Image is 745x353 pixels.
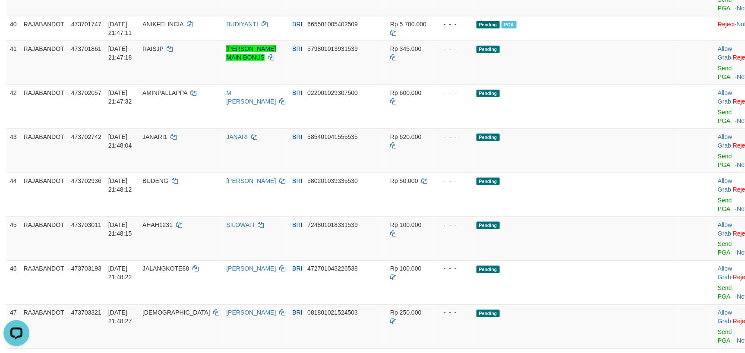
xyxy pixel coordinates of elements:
[20,173,68,217] td: RAJABANDOT
[307,177,358,184] span: Copy 580201039335530 to clipboard
[718,265,733,281] span: ·
[477,134,500,141] span: Pending
[142,309,210,316] span: [DEMOGRAPHIC_DATA]
[718,221,732,237] a: Allow Grab
[718,109,732,124] a: Send PGA
[142,221,173,228] span: AHAH1231
[718,309,733,325] span: ·
[718,133,732,149] a: Allow Grab
[142,265,189,272] span: JALANGKOTE88
[71,89,101,96] span: 473702057
[390,133,421,140] span: Rp 620.000
[6,129,20,173] td: 43
[477,310,500,317] span: Pending
[108,133,132,149] span: [DATE] 21:48:04
[437,309,470,317] div: - - -
[477,178,500,185] span: Pending
[108,265,132,281] span: [DATE] 21:48:22
[477,222,500,229] span: Pending
[437,132,470,141] div: - - -
[6,85,20,129] td: 42
[142,21,183,28] span: ANIKFELINCIA
[307,89,358,96] span: Copy 022001029307500 to clipboard
[718,21,735,28] a: Reject
[71,177,101,184] span: 473702936
[226,309,276,316] a: [PERSON_NAME]
[437,176,470,185] div: - - -
[292,133,302,140] span: BRI
[3,3,29,29] button: Open LiveChat chat widget
[226,221,254,228] a: SILOWATI
[307,45,358,52] span: Copy 579801013931539 to clipboard
[6,305,20,349] td: 47
[390,21,426,28] span: Rp 5.700.000
[71,309,101,316] span: 473703321
[292,221,302,228] span: BRI
[718,89,732,105] a: Allow Grab
[226,265,276,272] a: [PERSON_NAME]
[71,133,101,140] span: 473702742
[292,177,302,184] span: BRI
[437,88,470,97] div: - - -
[718,133,733,149] span: ·
[20,129,68,173] td: RAJABANDOT
[20,305,68,349] td: RAJABANDOT
[20,41,68,85] td: RAJABANDOT
[108,221,132,237] span: [DATE] 21:48:15
[108,21,132,36] span: [DATE] 21:47:11
[390,177,418,184] span: Rp 50.000
[307,265,358,272] span: Copy 472701043226538 to clipboard
[502,21,517,28] span: Marked by adkakmal
[292,21,302,28] span: BRI
[390,265,421,272] span: Rp 100.000
[718,65,732,80] a: Send PGA
[718,265,732,281] a: Allow Grab
[71,265,101,272] span: 473703193
[307,133,358,140] span: Copy 585401041555535 to clipboard
[307,309,358,316] span: Copy 081801021524503 to clipboard
[6,41,20,85] td: 41
[71,21,101,28] span: 473701747
[6,16,20,41] td: 40
[718,329,732,344] a: Send PGA
[142,133,167,140] span: JANARI1
[142,45,164,52] span: RAISJP
[226,45,276,61] a: [PERSON_NAME] MAIN BONUS
[477,90,500,97] span: Pending
[390,309,421,316] span: Rp 250.000
[71,221,101,228] span: 473703011
[437,265,470,273] div: - - -
[226,21,258,28] a: BUDIYANTI
[718,177,732,193] a: Allow Grab
[390,45,421,52] span: Rp 345.000
[718,197,732,212] a: Send PGA
[477,21,500,28] span: Pending
[292,265,302,272] span: BRI
[307,221,358,228] span: Copy 724801018331539 to clipboard
[437,20,470,28] div: - - -
[108,309,132,325] span: [DATE] 21:48:27
[226,89,276,105] a: M [PERSON_NAME]
[718,309,732,325] a: Allow Grab
[718,45,732,61] a: Allow Grab
[718,241,732,256] a: Send PGA
[307,21,358,28] span: Copy 665501005402509 to clipboard
[71,45,101,52] span: 473701861
[108,45,132,61] span: [DATE] 21:47:18
[718,221,733,237] span: ·
[477,266,500,273] span: Pending
[20,217,68,261] td: RAJABANDOT
[108,177,132,193] span: [DATE] 21:48:12
[390,221,421,228] span: Rp 100.000
[477,46,500,53] span: Pending
[108,89,132,105] span: [DATE] 21:47:32
[718,153,732,168] a: Send PGA
[718,285,732,300] a: Send PGA
[20,85,68,129] td: RAJABANDOT
[437,221,470,229] div: - - -
[718,89,733,105] span: ·
[20,261,68,305] td: RAJABANDOT
[292,45,302,52] span: BRI
[292,89,302,96] span: BRI
[20,16,68,41] td: RAJABANDOT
